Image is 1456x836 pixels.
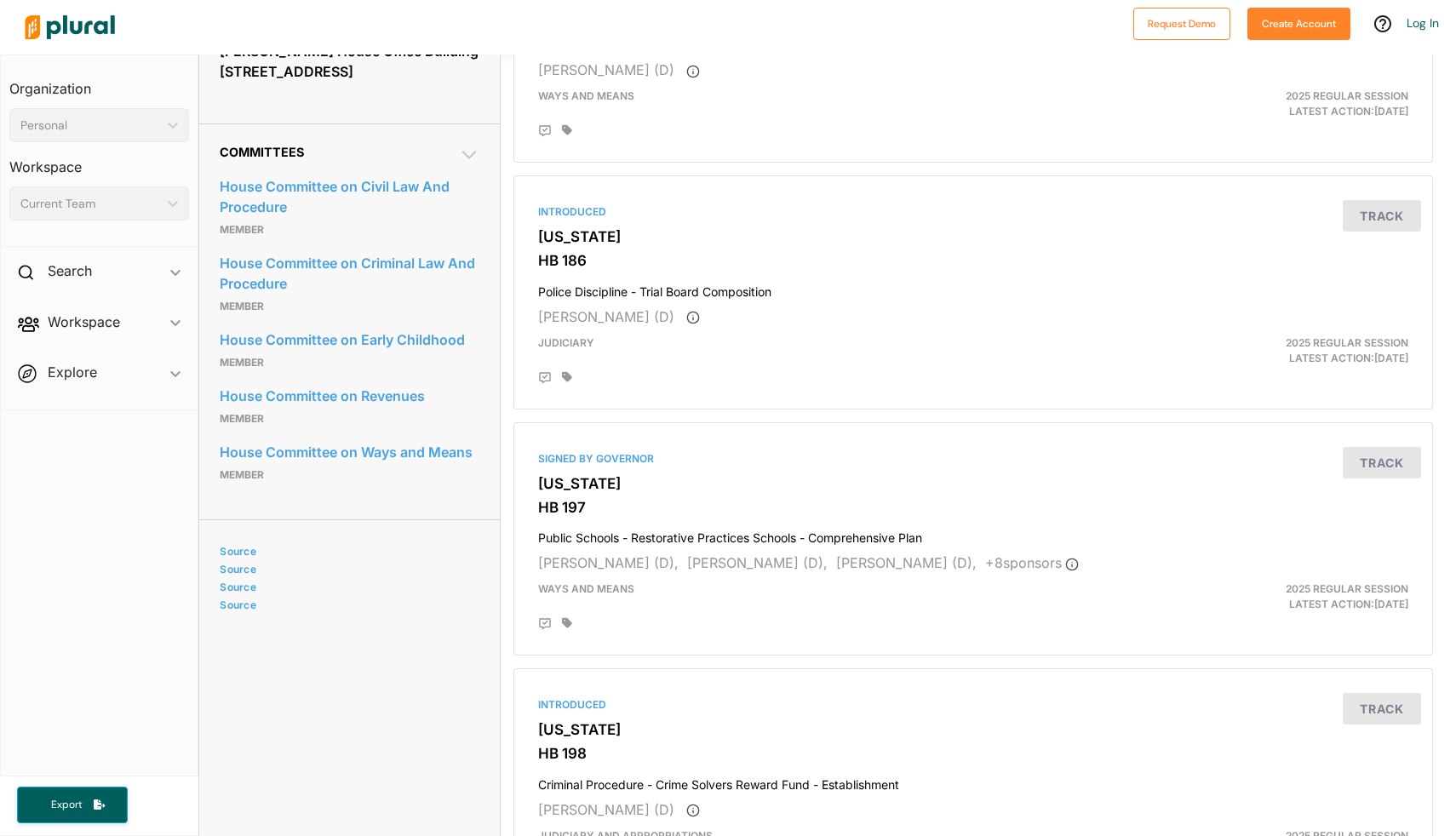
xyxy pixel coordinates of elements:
[1286,336,1408,349] span: 2025 Regular Session
[538,124,552,138] div: Add Position Statement
[538,770,1408,793] h4: Criminal Procedure - Crime Solvers Reward Fund - Establishment
[220,220,479,240] p: Member
[220,465,479,485] p: Member
[538,499,1408,516] h3: HB 197
[538,308,674,325] span: [PERSON_NAME] (D)
[538,252,1408,269] h3: HB 186
[17,787,128,823] button: Export
[220,38,479,84] div: [PERSON_NAME] House Office Building [STREET_ADDRESS]
[562,617,572,629] div: Add tags
[538,228,1408,245] h3: [US_STATE]
[538,721,1408,738] h3: [US_STATE]
[1343,200,1421,232] button: Track
[1407,15,1439,31] a: Log In
[220,439,479,465] a: House Committee on Ways and Means
[220,581,473,593] a: Source
[538,277,1408,300] h4: Police Discipline - Trial Board Composition
[538,582,634,595] span: Ways and Means
[220,174,479,220] a: House Committee on Civil Law And Procedure
[39,798,94,812] span: Export
[538,617,552,631] div: Add Position Statement
[220,563,473,575] a: Source
[48,261,92,280] h2: Search
[220,598,473,611] a: Source
[9,142,189,180] h3: Workspace
[538,523,1408,546] h4: Public Schools - Restorative Practices Schools - Comprehensive Plan
[20,117,161,135] div: Personal
[20,195,161,213] div: Current Team
[220,409,479,429] p: Member
[687,554,828,571] span: [PERSON_NAME] (D),
[220,352,479,373] p: Member
[538,371,552,385] div: Add Position Statement
[538,61,674,78] span: [PERSON_NAME] (D)
[1247,14,1350,31] a: Create Account
[1122,89,1421,119] div: Latest Action: [DATE]
[538,89,634,102] span: Ways and Means
[562,371,572,383] div: Add tags
[836,554,977,571] span: [PERSON_NAME] (D),
[562,124,572,136] div: Add tags
[1286,89,1408,102] span: 2025 Regular Session
[1122,581,1421,612] div: Latest Action: [DATE]
[538,451,1408,467] div: Signed by Governor
[220,250,479,296] a: House Committee on Criminal Law And Procedure
[1133,14,1230,31] a: Request Demo
[1343,447,1421,478] button: Track
[220,296,479,317] p: Member
[538,697,1408,713] div: Introduced
[538,204,1408,220] div: Introduced
[538,745,1408,762] h3: HB 198
[1122,335,1421,366] div: Latest Action: [DATE]
[538,336,594,349] span: Judiciary
[220,327,479,352] a: House Committee on Early Childhood
[538,475,1408,492] h3: [US_STATE]
[1343,693,1421,724] button: Track
[538,554,679,571] span: [PERSON_NAME] (D),
[538,801,674,818] span: [PERSON_NAME] (D)
[220,545,473,558] a: Source
[1286,582,1408,595] span: 2025 Regular Session
[220,145,304,159] span: Committees
[9,64,189,101] h3: Organization
[1133,8,1230,40] button: Request Demo
[1247,8,1350,40] button: Create Account
[985,554,1079,571] span: + 8 sponsor s
[220,383,479,409] a: House Committee on Revenues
